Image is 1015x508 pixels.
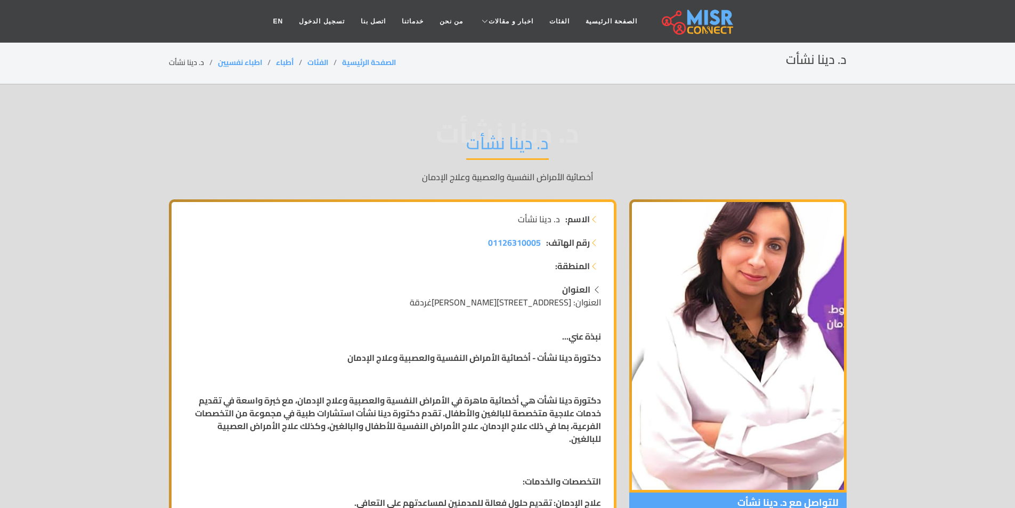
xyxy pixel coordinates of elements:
[541,11,578,31] a: الفئات
[466,133,549,160] h1: د. دينا نشأت
[489,17,533,26] span: اخبار و مقالات
[347,350,601,366] strong: دكتورة دينا نشأت - أخصائية الأمراض النفسية والعصبية وعلاج الإدمان
[565,213,590,225] strong: الاسم:
[562,328,601,344] strong: نبذة عني...
[394,11,432,31] a: خدماتنا
[195,392,601,447] strong: دكتورة دينا نشأت هي أخصائية ماهرة في الأمراض النفسية والعصبية وعلاج الإدمان، مع خبرة واسعة في تقد...
[471,11,541,31] a: اخبار و مقالات
[786,52,847,68] h2: د. دينا نشأت
[488,235,541,251] span: 01126310005
[276,55,294,69] a: أطباء
[662,8,733,35] img: main.misr_connect
[518,213,560,225] span: د. دينا نشأت
[169,57,218,68] li: د. دينا نشأت
[410,294,601,310] span: العنوان: [STREET_ADDRESS][PERSON_NAME]غردقة
[488,236,541,249] a: 01126310005
[291,11,352,31] a: تسجيل الدخول
[169,171,847,183] p: أخصائية الأمراض النفسية والعصبية وعلاج الإدمان
[218,55,262,69] a: اطباء نفسيين
[307,55,328,69] a: الفئات
[555,260,590,272] strong: المنطقة:
[562,281,590,297] strong: العنوان
[353,11,394,31] a: اتصل بنا
[546,236,590,249] strong: رقم الهاتف:
[523,473,601,489] strong: التخصصات والخدمات:
[578,11,645,31] a: الصفحة الرئيسية
[265,11,291,31] a: EN
[629,199,847,493] img: د. دينا نشأت
[432,11,471,31] a: من نحن
[342,55,396,69] a: الصفحة الرئيسية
